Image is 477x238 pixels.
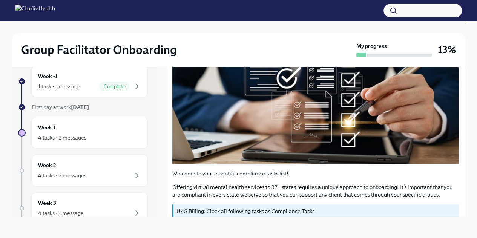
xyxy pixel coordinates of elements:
[38,199,56,207] h6: Week 3
[38,123,56,132] h6: Week 1
[172,170,459,177] p: Welcome to your essential compliance tasks list!
[38,72,58,80] h6: Week -1
[18,103,148,111] a: First day at work[DATE]
[99,84,129,89] span: Complete
[438,43,456,57] h3: 13%
[38,161,56,169] h6: Week 2
[176,207,456,215] p: UKG Billing: Clock all following tasks as Compliance Tasks
[71,104,89,111] strong: [DATE]
[38,134,86,141] div: 4 tasks • 2 messages
[38,83,80,90] div: 1 task • 1 message
[18,155,148,186] a: Week 24 tasks • 2 messages
[172,183,459,198] p: Offering virtual mental health services to 37+ states requires a unique approach to onboarding! I...
[21,42,177,57] h2: Group Facilitator Onboarding
[38,209,84,217] div: 4 tasks • 1 message
[15,5,55,17] img: CharlieHealth
[172,14,459,164] button: Zoom image
[38,172,86,179] div: 4 tasks • 2 messages
[356,42,387,50] strong: My progress
[18,192,148,224] a: Week 34 tasks • 1 message
[32,104,89,111] span: First day at work
[18,66,148,97] a: Week -11 task • 1 messageComplete
[18,117,148,149] a: Week 14 tasks • 2 messages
